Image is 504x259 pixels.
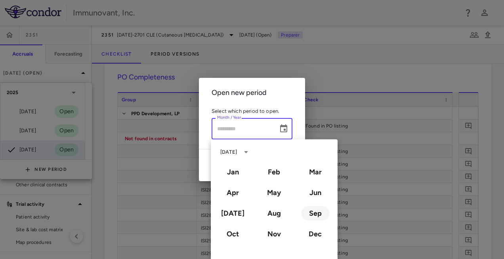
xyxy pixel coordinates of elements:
[260,206,288,220] button: August
[212,108,292,115] p: Select which period to open.
[260,227,288,241] button: November
[219,206,247,220] button: July
[219,165,247,179] button: January
[301,206,330,220] button: September
[260,186,288,200] button: May
[276,121,292,137] button: Choose date
[219,227,247,241] button: October
[217,114,241,121] label: Month / Year
[219,186,247,200] button: April
[301,186,330,200] button: June
[301,165,330,179] button: March
[220,149,237,156] div: [DATE]
[260,165,288,179] button: February
[199,78,305,108] h2: Open new period
[301,227,330,241] button: December
[239,145,253,159] button: calendar view is open, switch to year view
